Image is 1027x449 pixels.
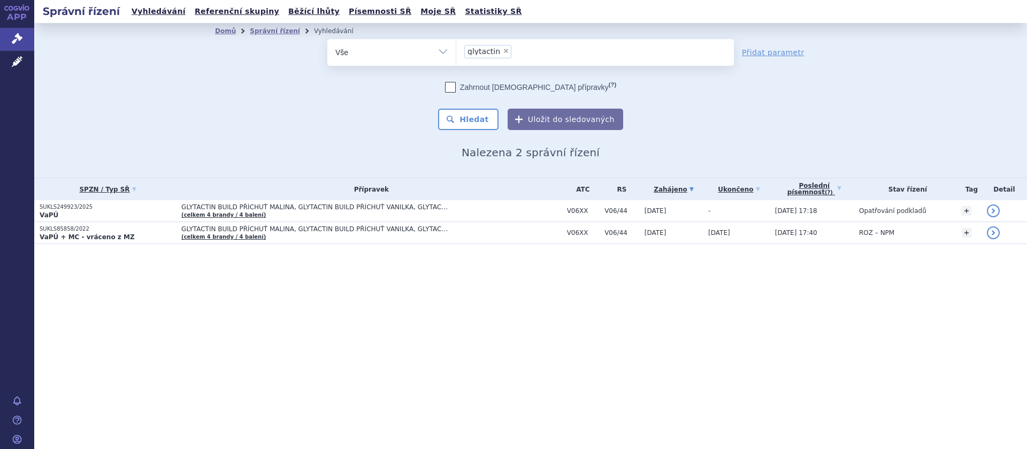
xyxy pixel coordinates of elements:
span: [DATE] 17:18 [775,207,817,215]
a: Běžící lhůty [285,4,343,19]
a: SPZN / Typ SŘ [40,182,176,197]
span: ROZ – NPM [859,229,894,237]
th: ATC [562,178,600,200]
input: glytactin [515,44,520,58]
a: Písemnosti SŘ [346,4,415,19]
a: (celkem 4 brandy / 4 balení) [181,234,266,240]
span: [DATE] [708,229,730,237]
span: glytactin [467,48,500,55]
label: Zahrnout [DEMOGRAPHIC_DATA] přípravky [445,82,616,93]
a: Moje SŘ [417,4,459,19]
p: SUKLS85858/2022 [40,225,176,233]
a: + [962,206,971,216]
button: Uložit do sledovaných [508,109,623,130]
span: Opatřování podkladů [859,207,926,215]
span: [DATE] [645,229,666,237]
li: Vyhledávání [314,23,367,39]
span: × [503,48,509,54]
a: detail [987,204,1000,217]
strong: VaPÚ [40,211,58,219]
abbr: (?) [825,189,833,196]
th: Detail [982,178,1027,200]
a: Poslednípísemnost(?) [775,178,854,200]
th: Tag [956,178,982,200]
a: Ukončeno [708,182,770,197]
h2: Správní řízení [34,4,128,19]
span: V06/44 [604,229,639,237]
a: Statistiky SŘ [462,4,525,19]
a: + [962,228,971,238]
span: GLYTACTIN BUILD PŘÍCHUŤ MALINA, GLYTACTIN BUILD PŘÍCHUŤ VANILKA, GLYTACTIN BUILD PŘÍCHUŤ ČOKOLÁDA… [181,225,449,233]
span: V06XX [567,229,600,237]
strong: VaPÚ + MC - vráceno z MZ [40,233,135,241]
a: (celkem 4 brandy / 4 balení) [181,212,266,218]
span: V06/44 [604,207,639,215]
th: Stav řízení [854,178,956,200]
a: Správní řízení [250,27,300,35]
a: Referenční skupiny [191,4,282,19]
p: SUKLS249923/2025 [40,203,176,211]
span: V06XX [567,207,600,215]
span: GLYTACTIN BUILD PŘÍCHUŤ MALINA, GLYTACTIN BUILD PŘÍCHUŤ VANILKA, GLYTACTIN BUILD PŘÍCHUŤ ČOKOLÁDA… [181,203,449,211]
span: Nalezena 2 správní řízení [462,146,600,159]
a: Domů [215,27,236,35]
a: detail [987,226,1000,239]
th: RS [599,178,639,200]
a: Vyhledávání [128,4,189,19]
a: Zahájeno [645,182,703,197]
span: [DATE] [645,207,666,215]
span: - [708,207,710,215]
button: Hledat [438,109,499,130]
a: Přidat parametr [742,47,804,58]
span: [DATE] 17:40 [775,229,817,237]
th: Přípravek [176,178,562,200]
abbr: (?) [609,81,616,88]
